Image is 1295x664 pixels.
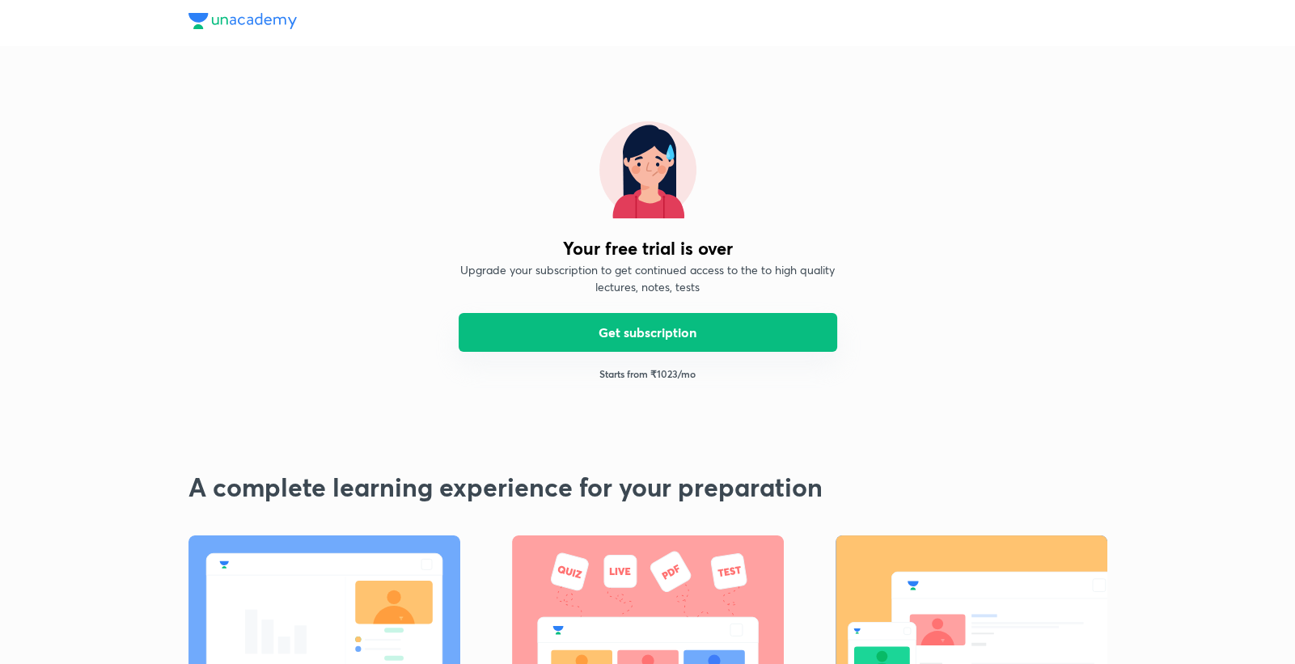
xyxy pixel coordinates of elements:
[188,13,297,29] img: Unacademy
[188,13,297,33] a: Unacademy
[459,313,837,352] button: Get subscription
[599,366,696,381] p: Starts from ₹ 1023 /mo
[459,261,837,295] p: Upgrade your subscription to get continued access to the to high quality lectures, notes, tests
[563,238,733,258] div: Your free trial is over
[188,472,1107,502] h2: A complete learning experience for your preparation
[599,121,696,218] img: status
